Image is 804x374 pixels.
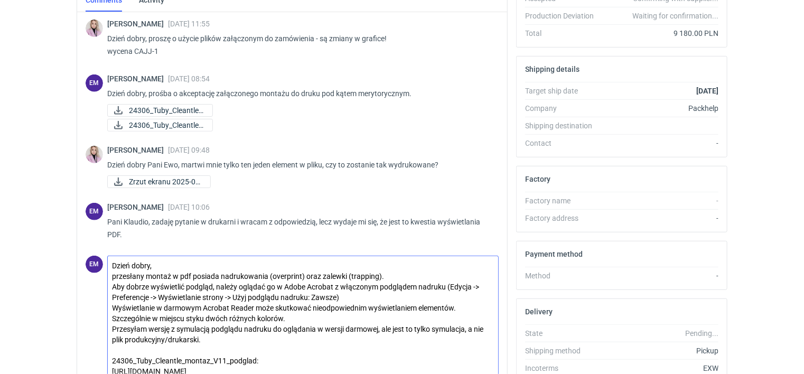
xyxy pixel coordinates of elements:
span: [PERSON_NAME] [107,203,168,211]
div: Shipping method [525,345,602,356]
img: Klaudia Wiśniewska [86,20,103,37]
strong: [DATE] [696,87,718,95]
p: Dzień dobry, prośba o akceptację załączonego montażu do druku pod kątem merytorycznym. [107,87,490,100]
figcaption: EM [86,74,103,92]
div: Incoterms [525,363,602,373]
div: Ewa Mroczkowska [86,203,103,220]
div: Factory name [525,195,602,206]
h2: Shipping details [525,65,579,73]
div: Ewa Mroczkowska [86,74,103,92]
div: Contact [525,138,602,148]
a: Zrzut ekranu 2025-09... [107,175,211,188]
a: 24306_Tuby_Cleantle_... [107,119,213,132]
span: [DATE] 08:54 [168,74,210,83]
h2: Factory [525,175,550,183]
p: Dzień dobry Pani Ewo, martwi mnie tylko ten jeden element w pliku, czy to zostanie tak wydrukowane? [107,158,490,171]
div: - [602,213,718,223]
div: Production Deviation [525,11,602,21]
a: 24306_Tuby_Cleantle_... [107,104,213,117]
div: Target ship date [525,86,602,96]
div: Company [525,103,602,114]
div: - [602,195,718,206]
span: [DATE] 10:06 [168,203,210,211]
h2: Delivery [525,307,553,316]
div: 24306_Tuby_Cleantle_montaz_V11.PDF [107,119,213,132]
span: [PERSON_NAME] [107,74,168,83]
div: 9 180.00 PLN [602,28,718,39]
p: Pani Klaudio, zadaję pytanie w drukarni i wracam z odpowiedzią, lecz wydaje mi się, że jest to kw... [107,216,490,241]
span: 24306_Tuby_Cleantle_... [129,119,204,131]
div: Factory address [525,213,602,223]
div: Packhelp [602,103,718,114]
em: Waiting for confirmation... [632,11,718,21]
span: [PERSON_NAME] [107,146,168,154]
div: - [602,138,718,148]
div: - [602,270,718,281]
div: Shipping destination [525,120,602,131]
figcaption: EM [86,203,103,220]
p: Dzień dobry, proszę o użycie plików załączonym do zamówienia - są zmiany w grafice! wycena CAJJ-1 [107,32,490,58]
div: Method [525,270,602,281]
h2: Payment method [525,250,583,258]
span: 24306_Tuby_Cleantle_... [129,105,204,116]
img: Klaudia Wiśniewska [86,146,103,163]
span: [DATE] 09:48 [168,146,210,154]
figcaption: EM [86,256,103,273]
div: EXW [602,363,718,373]
div: Total [525,28,602,39]
div: Zrzut ekranu 2025-09-3 o 09.47.18.png [107,175,211,188]
span: [DATE] 11:55 [168,20,210,28]
div: State [525,328,602,339]
div: Pickup [602,345,718,356]
div: 24306_Tuby_Cleantle_montaz_V11_UV.PDF [107,104,213,117]
span: Zrzut ekranu 2025-09... [129,176,202,188]
span: [PERSON_NAME] [107,20,168,28]
em: Pending... [685,329,718,338]
div: Ewa Mroczkowska [86,256,103,273]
